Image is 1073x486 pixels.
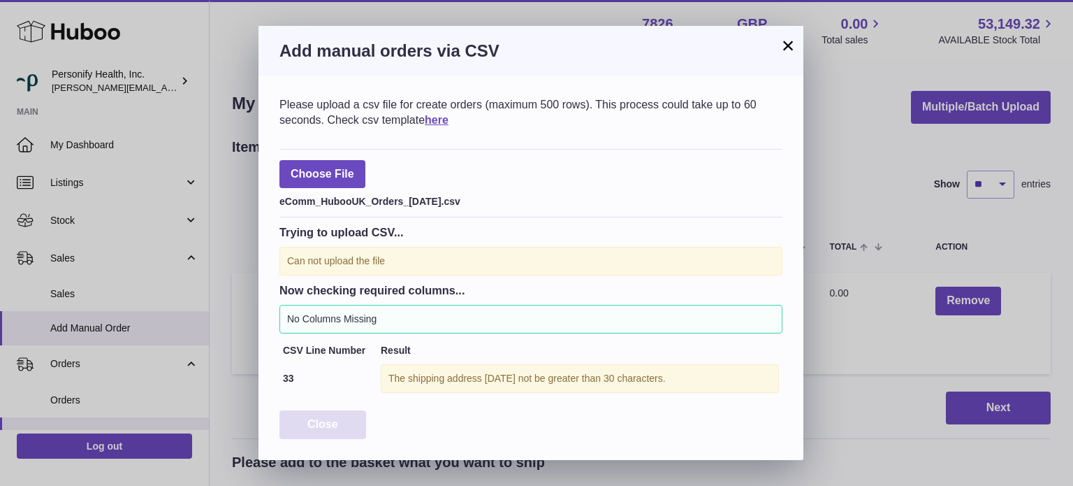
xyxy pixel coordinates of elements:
[283,373,294,384] strong: 33
[279,160,365,189] span: Choose File
[780,37,796,54] button: ×
[279,410,366,439] button: Close
[279,247,782,276] div: Can not upload the file
[279,40,782,62] h3: Add manual orders via CSV
[279,283,782,298] h3: Now checking required columns...
[307,418,338,430] span: Close
[279,97,782,127] div: Please upload a csv file for create orders (maximum 500 rows). This process could take up to 60 s...
[381,364,779,393] div: The shipping address [DATE] not be greater than 30 characters.
[279,224,782,240] h3: Trying to upload CSV...
[279,341,377,361] th: CSV Line Number
[425,114,448,126] a: here
[377,341,782,361] th: Result
[279,192,782,208] div: eComm_HubooUK_Orders_[DATE].csv
[279,305,782,334] div: No Columns Missing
